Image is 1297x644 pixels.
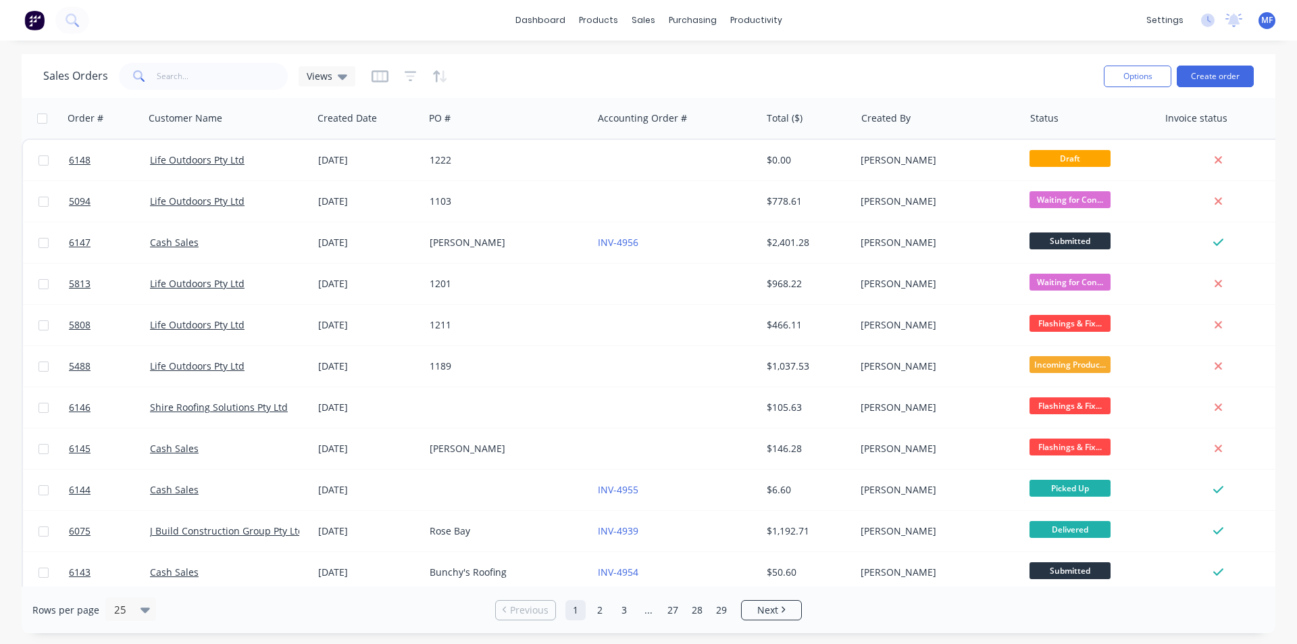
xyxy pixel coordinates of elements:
[318,524,419,538] div: [DATE]
[861,195,1011,208] div: [PERSON_NAME]
[496,603,555,617] a: Previous page
[638,600,659,620] a: Jump forward
[767,401,846,414] div: $105.63
[861,318,1011,332] div: [PERSON_NAME]
[69,552,150,593] a: 6143
[1029,315,1111,332] span: Flashings & Fix...
[430,318,580,332] div: 1211
[32,603,99,617] span: Rows per page
[861,277,1011,291] div: [PERSON_NAME]
[662,10,723,30] div: purchasing
[69,318,91,332] span: 5808
[767,153,846,167] div: $0.00
[598,566,638,578] a: INV-4954
[861,524,1011,538] div: [PERSON_NAME]
[430,566,580,579] div: Bunchy's Roofing
[430,236,580,249] div: [PERSON_NAME]
[69,305,150,345] a: 5808
[1029,356,1111,373] span: Incoming Produc...
[1104,66,1171,87] button: Options
[510,603,549,617] span: Previous
[861,442,1011,455] div: [PERSON_NAME]
[69,346,150,387] a: 5488
[861,236,1011,249] div: [PERSON_NAME]
[1029,562,1111,579] span: Submitted
[614,600,634,620] a: Page 3
[598,524,638,537] a: INV-4939
[150,483,199,496] a: Cash Sales
[767,318,846,332] div: $466.11
[69,236,91,249] span: 6147
[1029,521,1111,538] span: Delivered
[767,277,846,291] div: $968.22
[1029,191,1111,208] span: Waiting for Con...
[663,600,683,620] a: Page 27
[767,483,846,497] div: $6.60
[767,360,846,373] div: $1,037.53
[69,153,91,167] span: 6148
[69,222,150,263] a: 6147
[1029,150,1111,167] span: Draft
[68,112,103,125] div: Order #
[490,600,807,620] ul: Pagination
[69,511,150,551] a: 6075
[1165,112,1227,125] div: Invoice status
[1177,66,1254,87] button: Create order
[157,63,288,90] input: Search...
[318,318,419,332] div: [DATE]
[625,10,662,30] div: sales
[565,600,586,620] a: Page 1 is your current page
[69,428,150,469] a: 6145
[150,277,245,290] a: Life Outdoors Pty Ltd
[318,195,419,208] div: [DATE]
[318,277,419,291] div: [DATE]
[318,566,419,579] div: [DATE]
[598,483,638,496] a: INV-4955
[69,277,91,291] span: 5813
[430,442,580,455] div: [PERSON_NAME]
[150,236,199,249] a: Cash Sales
[318,401,419,414] div: [DATE]
[757,603,778,617] span: Next
[429,112,451,125] div: PO #
[318,360,419,373] div: [DATE]
[430,153,580,167] div: 1222
[69,387,150,428] a: 6146
[590,600,610,620] a: Page 2
[69,264,150,304] a: 5813
[767,442,846,455] div: $146.28
[150,318,245,331] a: Life Outdoors Pty Ltd
[723,10,789,30] div: productivity
[861,566,1011,579] div: [PERSON_NAME]
[1029,274,1111,291] span: Waiting for Con...
[307,69,332,83] span: Views
[318,236,419,249] div: [DATE]
[24,10,45,30] img: Factory
[861,401,1011,414] div: [PERSON_NAME]
[150,524,304,537] a: J Build Construction Group Pty Ltd
[150,360,245,372] a: Life Outdoors Pty Ltd
[861,483,1011,497] div: [PERSON_NAME]
[1029,397,1111,414] span: Flashings & Fix...
[430,195,580,208] div: 1103
[43,70,108,82] h1: Sales Orders
[149,112,222,125] div: Customer Name
[150,153,245,166] a: Life Outdoors Pty Ltd
[572,10,625,30] div: products
[861,112,911,125] div: Created By
[1029,439,1111,455] span: Flashings & Fix...
[861,360,1011,373] div: [PERSON_NAME]
[150,195,245,207] a: Life Outdoors Pty Ltd
[767,524,846,538] div: $1,192.71
[430,524,580,538] div: Rose Bay
[69,181,150,222] a: 5094
[318,153,419,167] div: [DATE]
[150,566,199,578] a: Cash Sales
[742,603,801,617] a: Next page
[861,153,1011,167] div: [PERSON_NAME]
[1140,10,1190,30] div: settings
[150,442,199,455] a: Cash Sales
[767,566,846,579] div: $50.60
[69,401,91,414] span: 6146
[598,236,638,249] a: INV-4956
